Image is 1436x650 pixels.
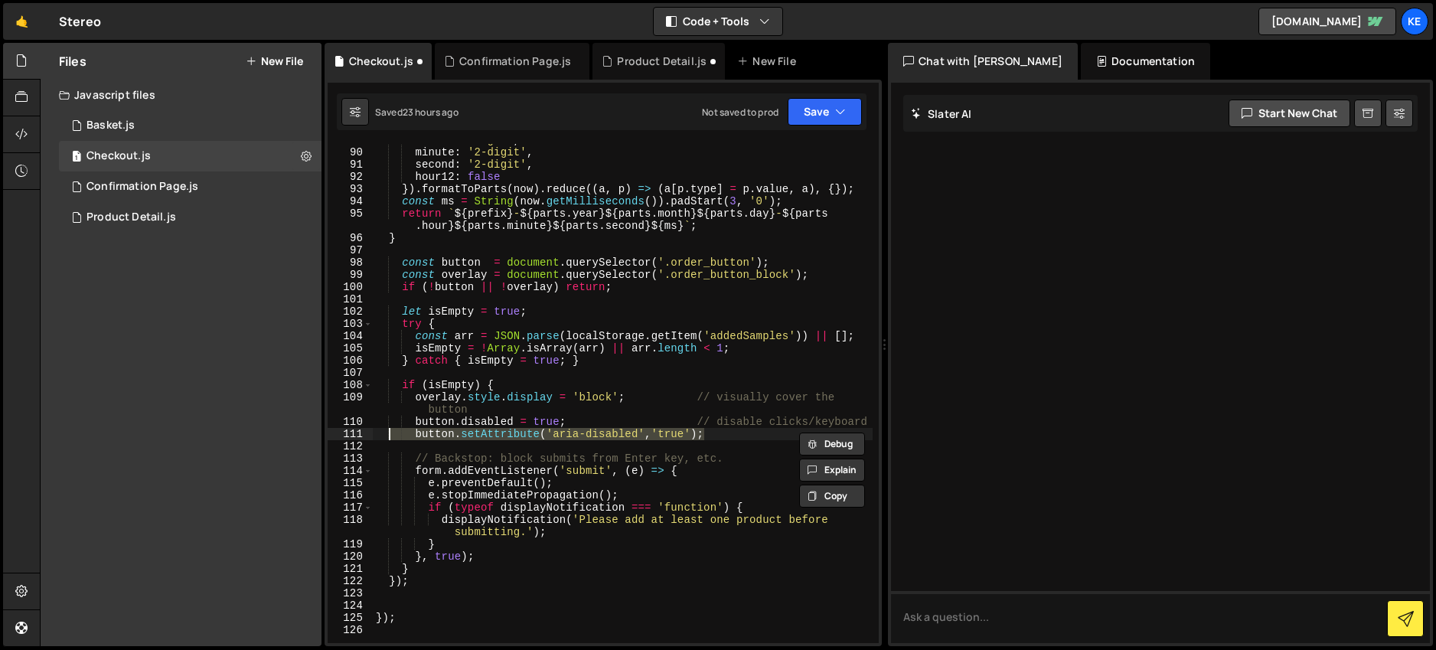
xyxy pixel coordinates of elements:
[328,305,373,318] div: 102
[328,416,373,428] div: 110
[328,269,373,281] div: 99
[328,428,373,440] div: 111
[59,171,321,202] div: 8215/45082.js
[328,514,373,538] div: 118
[328,477,373,489] div: 115
[59,53,86,70] h2: Files
[246,55,303,67] button: New File
[59,110,321,141] div: 8215/44666.js
[888,43,1078,80] div: Chat with [PERSON_NAME]
[1401,8,1428,35] a: Ke
[799,433,865,456] button: Debug
[328,232,373,244] div: 96
[349,54,413,69] div: Checkout.js
[328,550,373,563] div: 120
[328,452,373,465] div: 113
[86,211,176,224] div: Product Detail.js
[328,318,373,330] div: 103
[328,158,373,171] div: 91
[459,54,571,69] div: Confirmation Page.js
[654,8,782,35] button: Code + Tools
[328,256,373,269] div: 98
[328,293,373,305] div: 101
[328,489,373,501] div: 116
[737,54,801,69] div: New File
[328,183,373,195] div: 93
[328,146,373,158] div: 90
[328,612,373,624] div: 125
[328,624,373,636] div: 126
[1081,43,1210,80] div: Documentation
[1229,100,1350,127] button: Start new chat
[328,538,373,550] div: 119
[41,80,321,110] div: Javascript files
[328,501,373,514] div: 117
[328,391,373,416] div: 109
[328,330,373,342] div: 104
[328,587,373,599] div: 123
[328,207,373,232] div: 95
[328,575,373,587] div: 122
[86,180,198,194] div: Confirmation Page.js
[86,149,151,163] div: Checkout.js
[702,106,778,119] div: Not saved to prod
[1258,8,1396,35] a: [DOMAIN_NAME]
[328,379,373,391] div: 108
[328,195,373,207] div: 94
[799,459,865,482] button: Explain
[328,599,373,612] div: 124
[617,54,707,69] div: Product Detail.js
[3,3,41,40] a: 🤙
[328,281,373,293] div: 100
[328,244,373,256] div: 97
[799,485,865,508] button: Copy
[328,440,373,452] div: 112
[911,106,972,121] h2: Slater AI
[375,106,459,119] div: Saved
[72,152,81,164] span: 1
[328,367,373,379] div: 107
[328,354,373,367] div: 106
[328,563,373,575] div: 121
[403,106,459,119] div: 23 hours ago
[328,465,373,477] div: 114
[328,342,373,354] div: 105
[788,98,862,126] button: Save
[59,141,321,171] div: 8215/44731.js
[328,171,373,183] div: 92
[59,202,321,233] div: 8215/44673.js
[59,12,101,31] div: Stereo
[86,119,135,132] div: Basket.js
